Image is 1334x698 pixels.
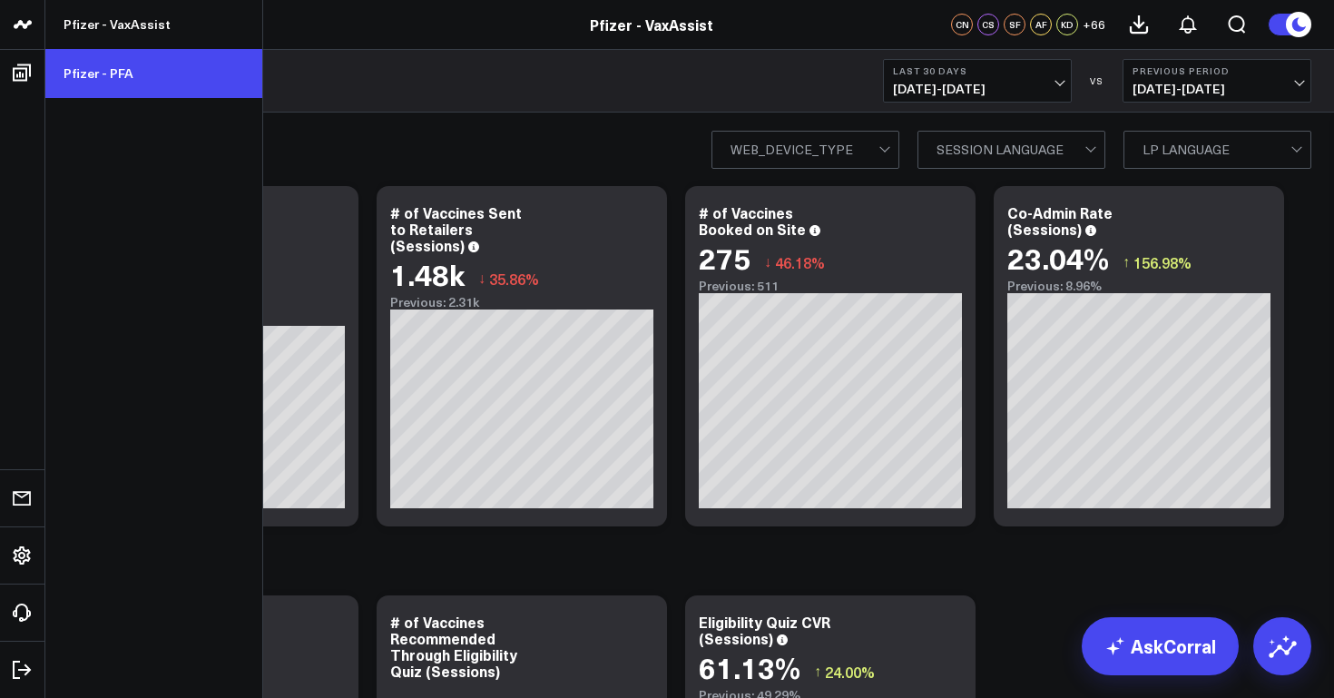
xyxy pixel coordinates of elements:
span: 46.18% [775,252,825,272]
div: 23.04% [1007,241,1109,274]
button: Previous Period[DATE]-[DATE] [1123,59,1311,103]
span: [DATE] - [DATE] [893,82,1062,96]
div: KD [1056,14,1078,35]
button: +66 [1083,14,1105,35]
a: AskCorral [1082,617,1239,675]
a: Pfizer - PFA [45,49,262,98]
span: 156.98% [1133,252,1192,272]
div: Eligibility Quiz CVR (Sessions) [699,612,830,648]
b: Last 30 Days [893,65,1062,76]
div: 61.13% [699,651,800,683]
span: [DATE] - [DATE] [1133,82,1301,96]
div: 275 [699,241,750,274]
div: SF [1004,14,1025,35]
div: Previous: 8.96% [1007,279,1270,293]
div: 1.48k [390,258,465,290]
div: Previous: 2.31k [390,295,653,310]
div: VS [1081,75,1113,86]
div: Previous: 511 [699,279,962,293]
div: # of Vaccines Sent to Retailers (Sessions) [390,202,522,255]
span: ↑ [814,660,821,683]
a: Pfizer - VaxAssist [590,15,713,34]
div: AF [1030,14,1052,35]
b: Previous Period [1133,65,1301,76]
span: 24.00% [825,662,875,682]
span: ↑ [1123,251,1130,274]
div: # of Vaccines Recommended Through Eligibility Quiz (Sessions) [390,612,517,681]
div: # of Vaccines Booked on Site [699,202,806,239]
span: ↓ [764,251,771,274]
div: CN [951,14,973,35]
span: ↓ [478,267,486,290]
div: Co-Admin Rate (Sessions) [1007,202,1113,239]
div: CS [977,14,999,35]
span: 35.86% [489,269,539,289]
span: + 66 [1083,18,1105,31]
button: Last 30 Days[DATE]-[DATE] [883,59,1072,103]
